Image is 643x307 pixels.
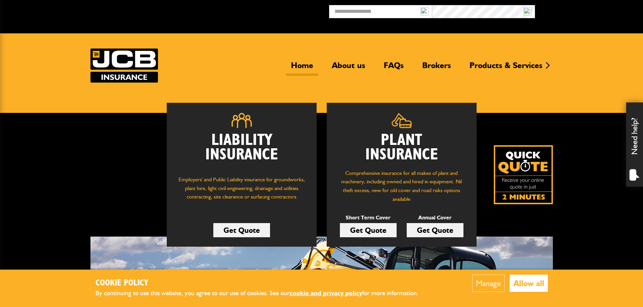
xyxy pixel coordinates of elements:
img: npw-badge-icon.svg [421,7,429,16]
a: Get Quote [213,223,270,237]
h2: Liability Insurance [177,133,306,169]
button: Manage [472,275,505,292]
button: Broker Login [535,5,638,16]
p: By continuing to use this website, you agree to our use of cookies. See our for more information. [96,288,430,299]
a: JCB Insurance Services [90,49,158,83]
h2: Plant Insurance [337,133,466,162]
h2: Cookie Policy [96,278,430,288]
a: About us [327,60,370,76]
p: Short Term Cover [340,213,397,222]
p: Employers' and Public Liability insurance for groundworks, plant hire, light civil engineering, d... [177,175,306,208]
a: Get your insurance quote isn just 2-minutes [494,145,553,204]
a: FAQs [379,60,409,76]
a: cookie and privacy policy [290,289,362,297]
div: Need help? [626,102,643,187]
p: Comprehensive insurance for all makes of plant and machinery, including owned and hired in equipm... [337,169,466,203]
a: Products & Services [464,60,547,76]
a: Home [286,60,318,76]
img: JCB Insurance Services logo [90,49,158,83]
a: Get Quote [340,223,397,237]
a: Get Quote [407,223,463,237]
img: Quick Quote [494,145,553,204]
p: Annual Cover [407,213,463,222]
button: Allow all [510,275,548,292]
img: npw-badge-icon.svg [524,7,532,16]
a: Brokers [417,60,456,76]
